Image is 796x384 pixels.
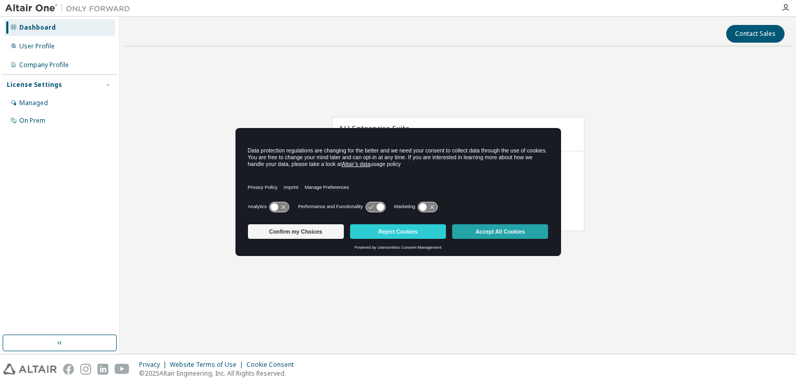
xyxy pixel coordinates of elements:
div: User Profile [19,42,55,50]
div: Managed [19,99,48,107]
div: Company Profile [19,61,69,69]
div: Cookie Consent [246,361,300,369]
img: instagram.svg [80,364,91,375]
button: Contact Sales [726,25,785,43]
img: facebook.svg [63,364,74,375]
img: linkedin.svg [97,364,108,375]
img: Altair One [5,3,135,14]
div: Website Terms of Use [170,361,246,369]
img: altair_logo.svg [3,364,57,375]
p: © 2025 Altair Engineering, Inc. All Rights Reserved. [139,369,300,378]
div: License Settings [7,81,62,89]
span: AU Enterprise Suite [339,123,409,133]
img: youtube.svg [115,364,130,375]
div: Privacy [139,361,170,369]
div: Dashboard [19,23,56,32]
div: On Prem [19,117,45,125]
